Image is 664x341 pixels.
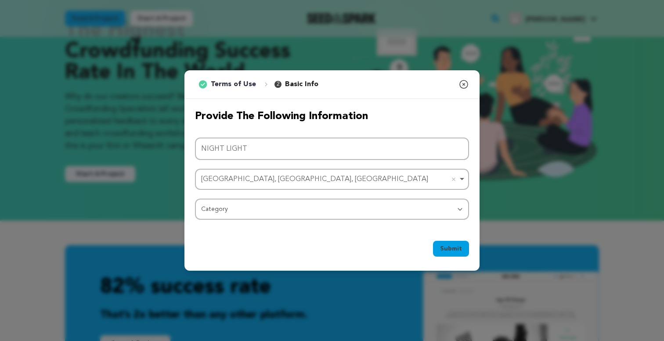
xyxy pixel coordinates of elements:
span: Submit [440,244,462,253]
div: [GEOGRAPHIC_DATA], [GEOGRAPHIC_DATA], [GEOGRAPHIC_DATA] [201,173,458,186]
p: Terms of Use [211,79,256,90]
button: Remove item: 'ChIJGzE9DS1l44kRoOhiASS_fHg' [449,175,458,184]
button: Submit [433,241,469,257]
input: Project Name [195,138,469,160]
h2: Provide the following information [195,109,469,123]
p: Basic Info [285,79,318,90]
span: 2 [274,81,281,88]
